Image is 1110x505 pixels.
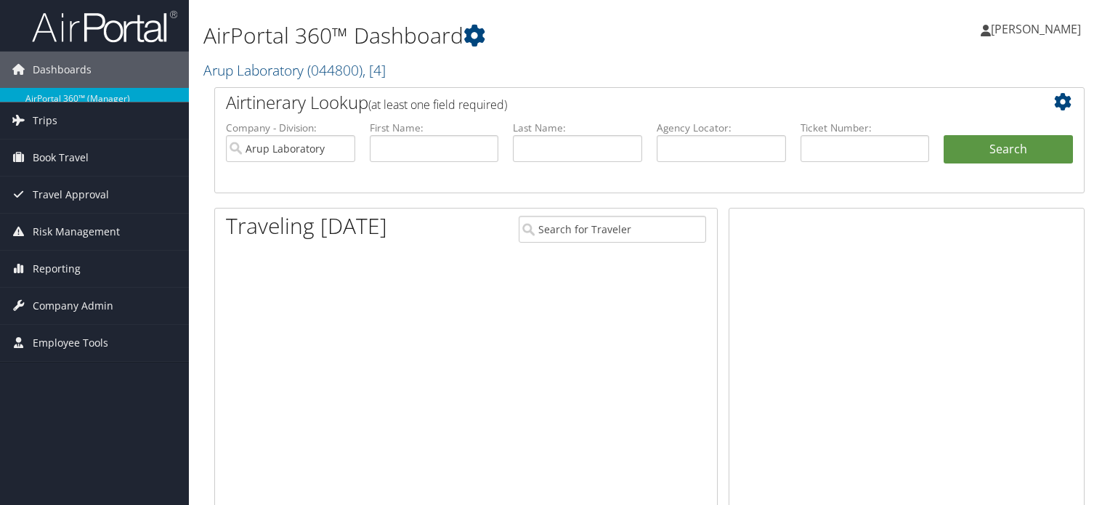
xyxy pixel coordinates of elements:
[801,121,930,135] label: Ticket Number:
[513,121,642,135] label: Last Name:
[370,121,499,135] label: First Name:
[519,216,706,243] input: Search for Traveler
[33,177,109,213] span: Travel Approval
[33,102,57,139] span: Trips
[362,60,386,80] span: , [ 4 ]
[33,325,108,361] span: Employee Tools
[981,7,1095,51] a: [PERSON_NAME]
[203,20,798,51] h1: AirPortal 360™ Dashboard
[33,52,92,88] span: Dashboards
[33,140,89,176] span: Book Travel
[991,21,1081,37] span: [PERSON_NAME]
[226,90,1000,115] h2: Airtinerary Lookup
[307,60,362,80] span: ( 044800 )
[33,251,81,287] span: Reporting
[33,288,113,324] span: Company Admin
[226,121,355,135] label: Company - Division:
[657,121,786,135] label: Agency Locator:
[203,60,386,80] a: Arup Laboratory
[226,211,387,241] h1: Traveling [DATE]
[33,214,120,250] span: Risk Management
[32,9,177,44] img: airportal-logo.png
[368,97,507,113] span: (at least one field required)
[944,135,1073,164] button: Search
